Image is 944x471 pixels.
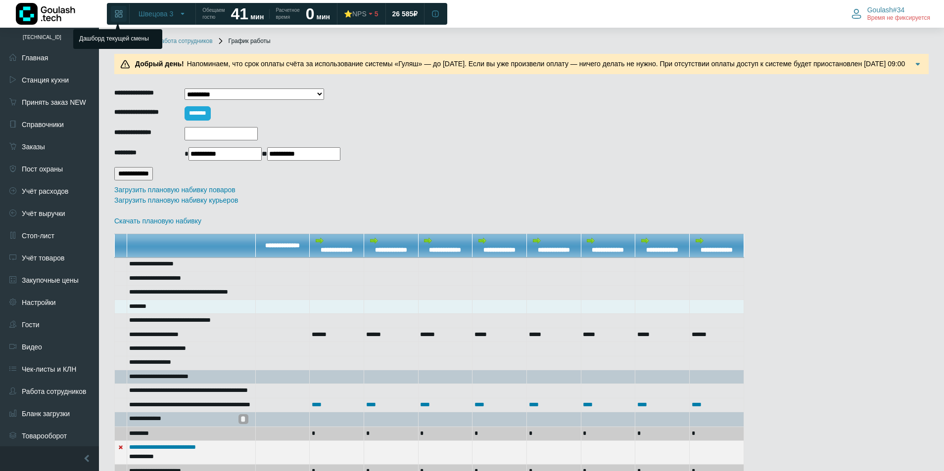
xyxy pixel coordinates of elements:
[79,35,149,42] span: Дашборд текущей смены
[913,59,923,69] img: Подробнее
[306,5,315,23] strong: 0
[317,13,330,21] span: мин
[276,7,299,21] span: Расчетное время
[413,9,418,18] span: ₽
[338,5,384,23] a: ⭐NPS 5
[867,5,905,14] span: Goulash#34
[202,7,225,21] span: Обещаем гостю
[217,38,271,45] span: График работы
[114,196,238,204] a: Загрузить плановую набивку курьеров
[867,14,930,22] span: Время не фиксируется
[120,59,130,69] img: Предупреждение
[16,3,75,25] img: Логотип компании Goulash.tech
[250,13,264,21] span: мин
[375,9,378,18] span: 5
[132,60,905,78] span: Напоминаем, что срок оплаты счёта за использование системы «Гуляш» — до [DATE]. Если вы уже произ...
[392,9,414,18] span: 26 585
[846,3,936,24] button: Goulash#34 Время не фиксируется
[135,60,184,68] b: Добрый день!
[114,186,236,194] a: Загрузить плановую набивку поваров
[231,5,248,23] strong: 41
[386,5,424,23] a: 26 585 ₽
[145,38,213,45] a: Работа сотрудников
[133,6,192,22] button: Швецова 3
[344,9,367,18] div: ⭐
[352,10,367,18] span: NPS
[114,217,201,225] a: Скачать плановую набивку
[196,5,336,23] a: Обещаем гостю 41 мин Расчетное время 0 мин
[139,9,173,18] span: Швецова 3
